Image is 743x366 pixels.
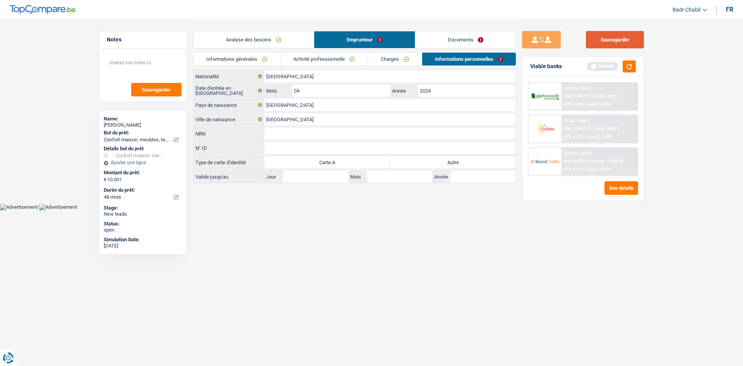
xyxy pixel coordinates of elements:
a: Documents [415,31,516,48]
a: Informations générales [193,53,280,65]
div: Simulation Date: [104,237,182,243]
img: TopCompare Logo [10,5,75,14]
img: Advertisement [39,204,77,210]
div: New leads [104,211,182,217]
button: Sauvegarder [131,83,181,96]
div: Refresh [587,62,618,70]
div: Stage: [104,205,182,211]
span: NAI: 3 135,7 € [564,126,590,131]
img: Record Credits [531,154,559,168]
label: Mois [348,170,367,183]
span: / [591,126,593,131]
div: Name: [104,116,182,122]
a: Emprunteur [314,31,415,48]
label: NRN [193,127,264,140]
div: [PERSON_NAME] [104,122,182,128]
span: / [585,102,587,107]
label: Type de carte d'identité [193,156,264,168]
input: Belgique [264,99,516,111]
label: Nationalité [193,70,264,82]
span: Limit: <65% [588,167,610,172]
div: Status: [104,221,182,227]
a: Informations personnelles [422,53,516,65]
span: Limit: >850 € [594,94,619,99]
label: Jour [264,170,283,183]
div: 12.49% | 263 € [564,151,591,156]
div: Ajouter une ligne [104,160,182,165]
span: NAI: 3 409,5 € [564,159,590,164]
div: open [104,227,182,233]
span: DTI: 7.15% [564,167,584,172]
input: AAAA [450,170,516,183]
span: DTI: 7.79% [564,102,584,107]
span: / [591,159,593,164]
label: Durée du prêt: [104,187,181,193]
span: Sauvegarder [142,87,171,92]
label: Mois [264,84,292,97]
input: MM [367,170,432,183]
label: Année [432,170,451,183]
label: Autre [390,156,516,168]
img: AlphaCredit [531,92,559,101]
label: But du prêt: [104,130,181,136]
span: / [585,167,587,172]
input: B-1234567-89 [264,142,516,154]
label: Année [390,84,418,97]
div: Détails but du prêt [104,146,182,152]
div: [DATE] [104,243,182,249]
label: Montant du prêt: [104,170,181,176]
input: Belgique [264,70,516,82]
span: / [585,134,587,139]
input: MM [292,84,390,97]
div: fr [726,6,733,13]
a: Badr Chabli [666,3,707,16]
img: Cofidis [531,122,559,136]
span: Limit: <50% [588,102,610,107]
span: NAI: 3 135,3 € [564,94,590,99]
input: 12.12.12-123.12 [264,127,516,140]
span: Limit: >1.033 € [594,159,623,164]
span: € [104,177,106,183]
span: DTI: 7.77% [564,134,584,139]
button: Sauvegarder [586,31,644,48]
a: Activité professionnelle [281,53,368,65]
label: Pays de naissance [193,99,264,111]
h5: Notes [107,36,179,43]
div: Viable banks [530,63,562,70]
label: Valide jusqu'au [193,170,264,183]
label: N° ID [193,142,264,154]
label: Ville de naissance [193,113,264,125]
span: / [591,94,593,99]
a: Charges [368,53,422,65]
input: JJ [283,170,348,183]
span: Badr Chabli [673,7,700,13]
input: AAAA [418,84,516,97]
label: Date d'entrée en [GEOGRAPHIC_DATA] [193,84,264,97]
a: Analyse des besoins [193,31,314,48]
label: Carte A [264,156,390,168]
button: See details [604,181,638,195]
div: 12.9% | 264 € [564,119,589,124]
div: 12.99% | 265 € [564,86,591,91]
span: Limit: <100% [588,134,613,139]
span: Limit: >800 € [594,126,619,131]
